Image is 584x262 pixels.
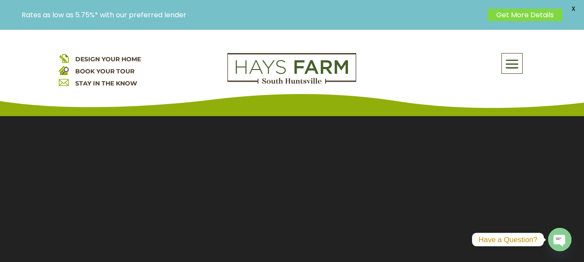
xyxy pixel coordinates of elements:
[567,2,580,15] span: X
[59,53,69,63] img: design your home
[75,79,137,87] a: STAY IN THE KNOW
[75,55,141,63] a: DESIGN YOUR HOME
[22,11,483,19] p: Rates as low as 5.75%* with our preferred lender
[227,53,356,84] img: Logo
[59,65,69,75] img: book your home tour
[488,9,562,21] a: Get More Details
[227,78,356,86] a: hays farm homes huntsville development
[75,67,134,75] a: BOOK YOUR TOUR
